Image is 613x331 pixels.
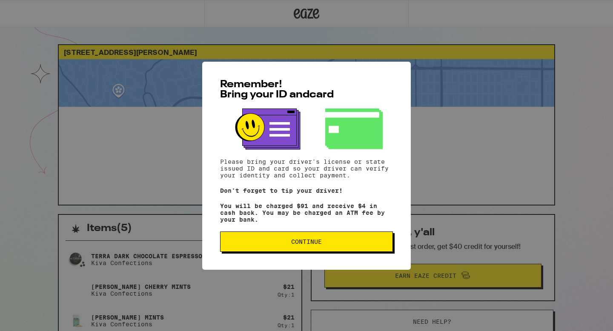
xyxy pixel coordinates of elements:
span: Continue [291,239,322,245]
p: Don't forget to tip your driver! [220,187,393,194]
button: Continue [220,231,393,252]
p: You will be charged $91 and receive $4 in cash back. You may be charged an ATM fee by your bank. [220,203,393,223]
span: Remember! Bring your ID and card [220,80,334,100]
p: Please bring your driver's license or state issued ID and card so your driver can verify your ide... [220,158,393,179]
